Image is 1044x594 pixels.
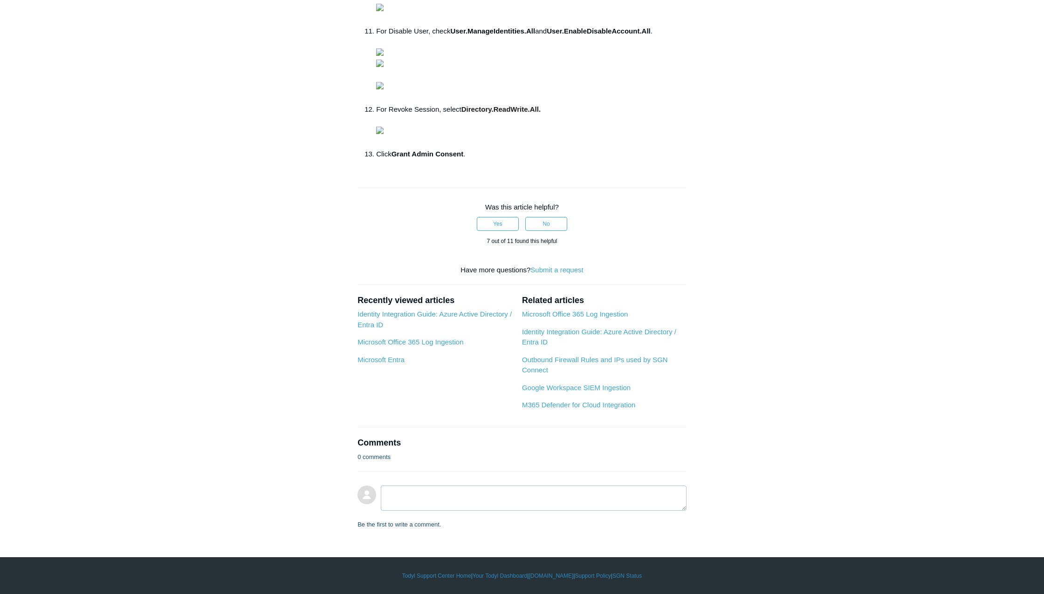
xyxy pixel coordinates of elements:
img: 28485733499155 [376,82,384,89]
a: Microsoft Entra [357,356,405,364]
a: Microsoft Office 365 Log Ingestion [522,310,628,318]
h2: Comments [357,437,687,449]
img: 28485733049747 [376,48,384,56]
li: For Revoke Session, select [376,104,687,148]
a: Todyl Support Center Home [402,572,471,580]
strong: Grant Admin Consent [391,150,463,158]
strong: User.ManageIdentities.All [450,27,535,35]
a: [DOMAIN_NAME] [529,572,573,580]
p: Be the first to write a comment. [357,520,441,529]
p: 0 comments [357,452,391,462]
button: This article was not helpful [525,217,567,231]
li: For Disable User, check and . [376,26,687,104]
a: Google Workspace SIEM Ingestion [522,384,631,391]
strong: User.EnableDisableAccount.All [547,27,651,35]
a: Outbound Firewall Rules and IPs used by SGN Connect [522,356,668,374]
img: 28485733024275 [376,4,384,11]
a: Your Todyl Dashboard [473,572,527,580]
a: Identity Integration Guide: Azure Active Directory / Entra ID [357,310,512,329]
textarea: Add your comment [381,486,687,511]
span: Was this article helpful? [485,203,559,211]
a: M365 Defender for Cloud Integration [522,401,635,409]
li: Click . [376,148,687,160]
a: Support Policy [575,572,611,580]
h2: Recently viewed articles [357,294,513,307]
div: Have more questions? [357,265,687,276]
span: Directory.ReadWrite.All. [461,105,541,113]
img: 28485749840403 [376,127,384,134]
h2: Related articles [522,294,687,307]
a: Identity Integration Guide: Azure Active Directory / Entra ID [522,328,676,346]
a: Submit a request [530,266,583,274]
span: 7 out of 11 found this helpful [487,238,557,244]
a: SGN Status [612,572,642,580]
img: 28485733491987 [376,60,384,67]
div: | | | | [252,572,792,580]
button: This article was helpful [477,217,519,231]
a: Microsoft Office 365 Log Ingestion [357,338,463,346]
